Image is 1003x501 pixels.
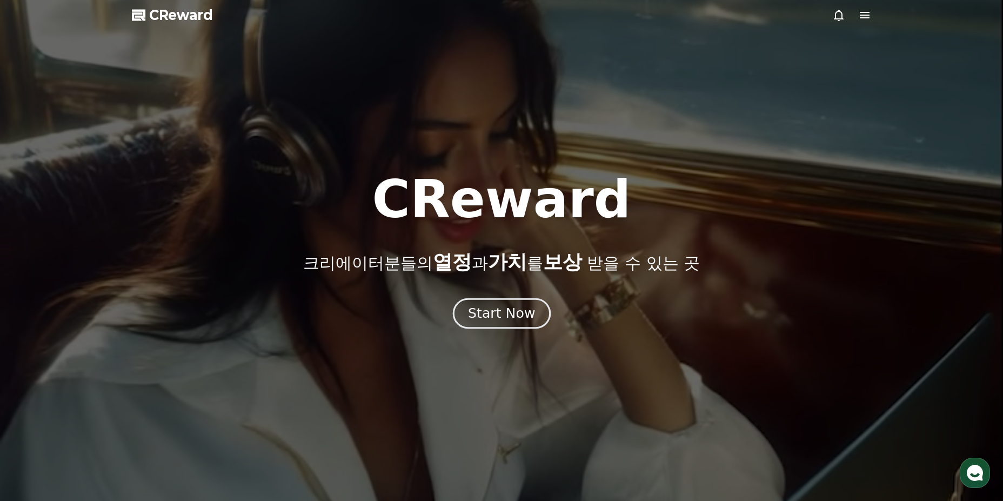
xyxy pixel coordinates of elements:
p: 크리에이터분들의 과 를 받을 수 있는 곳 [303,251,700,273]
h1: CReward [372,173,631,225]
a: CReward [132,6,213,24]
span: 대화 [99,359,112,368]
a: 설정 [139,343,208,370]
span: 열정 [433,251,472,273]
span: 가치 [488,251,527,273]
a: Start Now [455,310,549,320]
span: CReward [149,6,213,24]
a: 대화 [71,343,139,370]
a: 홈 [3,343,71,370]
span: 보상 [543,251,582,273]
span: 설정 [167,359,180,368]
span: 홈 [34,359,41,368]
div: Start Now [468,304,535,323]
button: Start Now [452,298,550,329]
